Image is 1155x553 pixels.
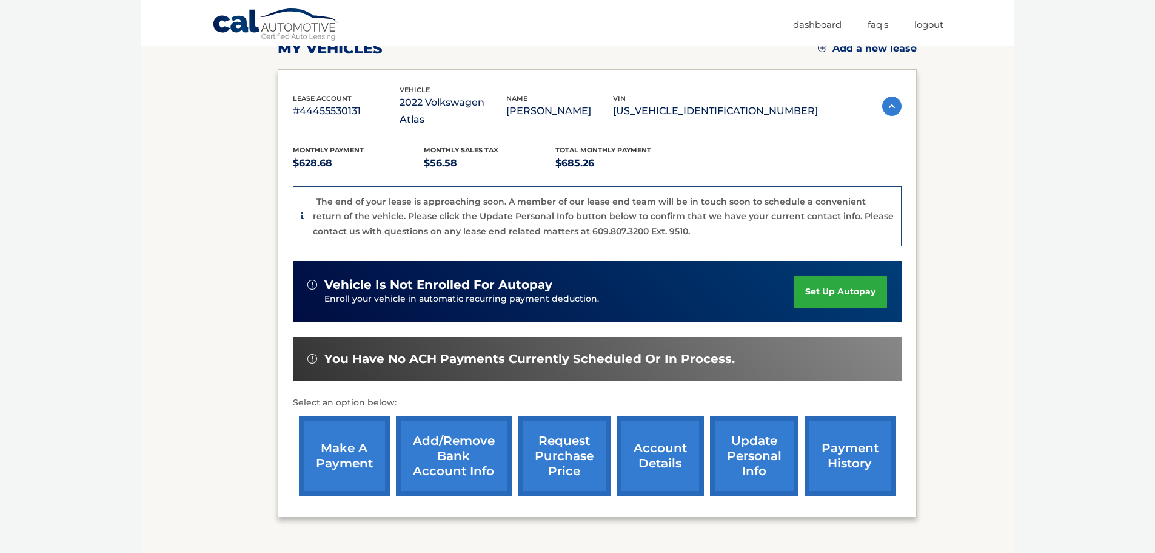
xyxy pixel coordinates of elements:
p: Select an option below: [293,396,902,410]
span: You have no ACH payments currently scheduled or in process. [324,351,735,367]
p: $685.26 [555,155,687,172]
a: Cal Automotive [212,8,340,43]
a: make a payment [299,416,390,496]
span: vehicle is not enrolled for autopay [324,277,552,293]
a: Logout [914,15,943,35]
img: alert-white.svg [307,354,317,364]
img: add.svg [818,44,826,52]
span: lease account [293,94,352,103]
h2: my vehicles [278,39,383,58]
a: request purchase price [518,416,611,496]
p: The end of your lease is approaching soon. A member of our lease end team will be in touch soon t... [313,196,894,237]
a: Dashboard [793,15,842,35]
span: Monthly Payment [293,146,364,154]
p: #44455530131 [293,103,400,120]
a: account details [617,416,704,496]
span: name [506,94,527,103]
a: Add/Remove bank account info [396,416,512,496]
p: Enroll your vehicle in automatic recurring payment deduction. [324,293,795,306]
span: vehicle [400,86,430,94]
span: Total Monthly Payment [555,146,651,154]
p: $628.68 [293,155,424,172]
a: payment history [805,416,896,496]
p: [PERSON_NAME] [506,103,613,120]
img: accordion-active.svg [882,97,902,116]
a: update personal info [710,416,798,496]
p: 2022 Volkswagen Atlas [400,94,506,128]
span: vin [613,94,626,103]
span: Monthly sales Tax [424,146,498,154]
a: FAQ's [868,15,888,35]
p: [US_VEHICLE_IDENTIFICATION_NUMBER] [613,103,818,120]
img: alert-white.svg [307,280,317,290]
a: Add a new lease [818,42,917,55]
p: $56.58 [424,155,555,172]
a: set up autopay [794,276,886,308]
